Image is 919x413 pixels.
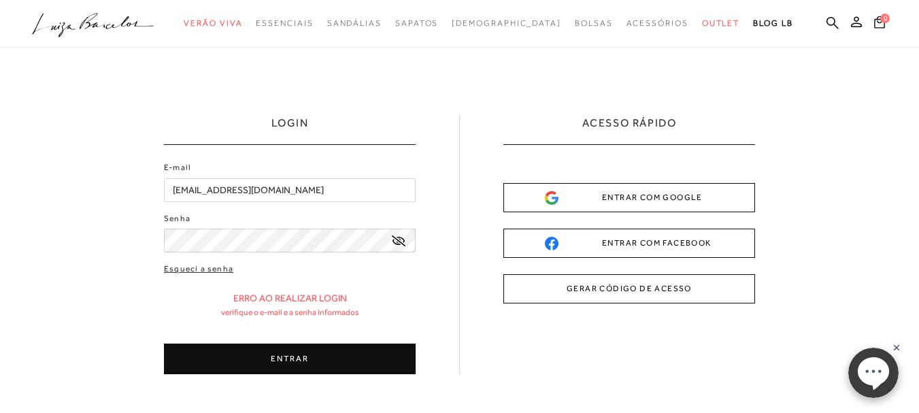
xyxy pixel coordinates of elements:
a: Esqueci a senha [164,263,233,276]
span: Outlet [702,18,740,28]
a: noSubCategoriesText [395,11,438,36]
a: noSubCategoriesText [256,11,313,36]
a: BLOG LB [753,11,792,36]
span: [DEMOGRAPHIC_DATA] [452,18,561,28]
a: noSubCategoriesText [626,11,688,36]
a: noSubCategoriesText [452,11,561,36]
label: Senha [164,212,190,225]
span: BLOG LB [753,18,792,28]
button: ENTRAR COM GOOGLE [503,183,755,212]
a: noSubCategoriesText [575,11,613,36]
span: 0 [880,14,890,23]
span: Essenciais [256,18,313,28]
h1: LOGIN [271,116,309,144]
h2: ACESSO RÁPIDO [582,116,677,144]
p: Erro ao realizar login [233,293,347,304]
button: GERAR CÓDIGO DE ACESSO [503,274,755,303]
span: Bolsas [575,18,613,28]
p: Verifique o e-mail e a senha informados [221,308,359,317]
label: E-mail [164,161,191,174]
div: ENTRAR COM GOOGLE [545,191,714,205]
a: noSubCategoriesText [184,11,242,36]
button: ENTRAR [164,344,416,374]
div: ENTRAR COM FACEBOOK [545,236,714,250]
span: Sapatos [395,18,438,28]
span: Sandálias [327,18,382,28]
span: Acessórios [626,18,688,28]
button: 0 [870,15,889,33]
a: noSubCategoriesText [702,11,740,36]
span: Verão Viva [184,18,242,28]
button: ENTRAR COM FACEBOOK [503,229,755,258]
a: noSubCategoriesText [327,11,382,36]
a: exibir senha [392,235,405,246]
input: E-mail [164,178,416,202]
